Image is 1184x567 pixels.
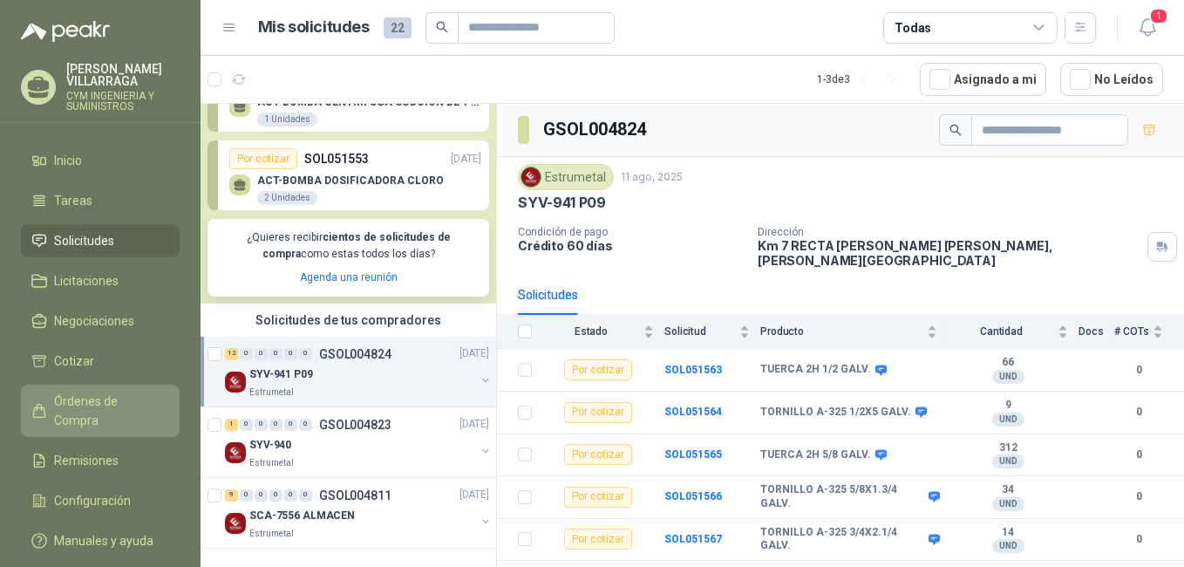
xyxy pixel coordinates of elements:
p: SYV-940 [249,437,291,454]
div: Por cotizar [229,148,297,169]
div: 0 [299,348,312,360]
span: Producto [760,325,923,338]
a: SOL051563 [664,364,722,376]
div: Solicitudes [518,285,578,304]
span: Licitaciones [54,271,119,290]
th: Estado [542,315,664,349]
div: 0 [240,419,253,431]
div: Por cotizar [564,487,632,508]
th: Docs [1079,315,1114,349]
span: Inicio [54,151,82,170]
p: Dirección [758,226,1140,238]
p: SYV-941 P09 [249,366,313,383]
p: Estrumetal [249,456,294,470]
span: Negociaciones [54,311,134,331]
b: TORNILLO A-325 3/4X2.1/4 GALV. [760,526,924,553]
span: 1 [1149,8,1168,24]
div: Por cotizar [564,444,632,465]
button: 1 [1132,12,1163,44]
div: Solicitudes de tus compradores [201,304,496,337]
div: 9 [225,489,238,502]
a: Cotizar [21,345,180,378]
p: Estrumetal [249,386,294,400]
div: Por cotizar [564,529,632,550]
span: search [436,21,448,33]
div: 0 [284,489,297,502]
div: UND [992,454,1024,468]
img: Company Logo [225,442,246,463]
span: Cantidad [948,325,1054,338]
div: Por cotizar [564,359,632,380]
p: SYV-941 P09 [518,194,606,212]
span: Cotizar [54,352,94,371]
b: 66 [948,356,1068,370]
a: Remisiones [21,444,180,477]
div: 0 [240,489,253,502]
div: 0 [240,348,253,360]
img: Company Logo [225,372,246,393]
b: 0 [1114,488,1163,505]
p: GSOL004824 [319,348,391,360]
img: Company Logo [521,167,541,187]
button: Asignado a mi [920,63,1046,96]
div: Estrumetal [518,164,614,190]
div: 0 [255,419,268,431]
b: 9 [948,399,1068,413]
a: SOL051566 [664,490,722,502]
a: SOL051567 [664,533,722,545]
p: [DATE] [459,487,489,503]
div: 0 [284,419,297,431]
p: Km 7 RECTA [PERSON_NAME] [PERSON_NAME] , [PERSON_NAME][GEOGRAPHIC_DATA] [758,238,1140,268]
div: Por cotizar [564,402,632,423]
th: Producto [760,315,948,349]
b: 14 [948,526,1068,540]
th: Solicitud [664,315,760,349]
span: Órdenes de Compra [54,392,163,430]
b: TUERCA 2H 5/8 GALV. [760,448,871,462]
a: 1 0 0 0 0 0 GSOL004823[DATE] Company LogoSYV-940Estrumetal [225,414,493,470]
div: 0 [299,489,312,502]
p: GSOL004811 [319,489,391,502]
a: Configuración [21,484,180,517]
div: 0 [269,348,282,360]
a: SOL051565 [664,448,722,461]
p: ¿Quieres recibir como estas todos los días? [218,229,479,263]
span: search [949,124,962,136]
a: SOL051564 [664,406,722,418]
div: 2 Unidades [257,191,317,205]
a: Manuales y ayuda [21,524,180,557]
p: [DATE] [459,345,489,362]
div: Todas [895,18,931,38]
span: Manuales y ayuda [54,531,153,550]
b: TORNILLO A-325 1/2X5 GALV. [760,406,911,420]
b: 312 [948,441,1068,455]
a: Tareas [21,184,180,217]
div: 12 [225,348,238,360]
img: Company Logo [225,513,246,534]
div: 1 - 3 de 3 [817,65,906,93]
p: Crédito 60 días [518,238,744,253]
a: Licitaciones [21,264,180,297]
div: 0 [269,489,282,502]
span: Configuración [54,491,131,510]
button: No Leídos [1060,63,1163,96]
a: Órdenes de Compra [21,385,180,437]
b: cientos de solicitudes de compra [262,231,451,260]
th: Cantidad [948,315,1079,349]
p: 11 ago, 2025 [621,169,683,186]
p: CYM INGENIERIA Y SUMINISTROS [66,91,180,112]
div: 0 [269,419,282,431]
div: 0 [299,419,312,431]
div: 0 [255,348,268,360]
a: Negociaciones [21,304,180,338]
div: 0 [284,348,297,360]
div: 1 Unidades [257,113,317,126]
h3: GSOL004824 [543,116,649,143]
b: 0 [1114,362,1163,379]
p: Estrumetal [249,527,294,541]
a: Por cotizarSOL051553[DATE] ACT-BOMBA DOSIFICADORA CLORO2 Unidades [208,140,489,210]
